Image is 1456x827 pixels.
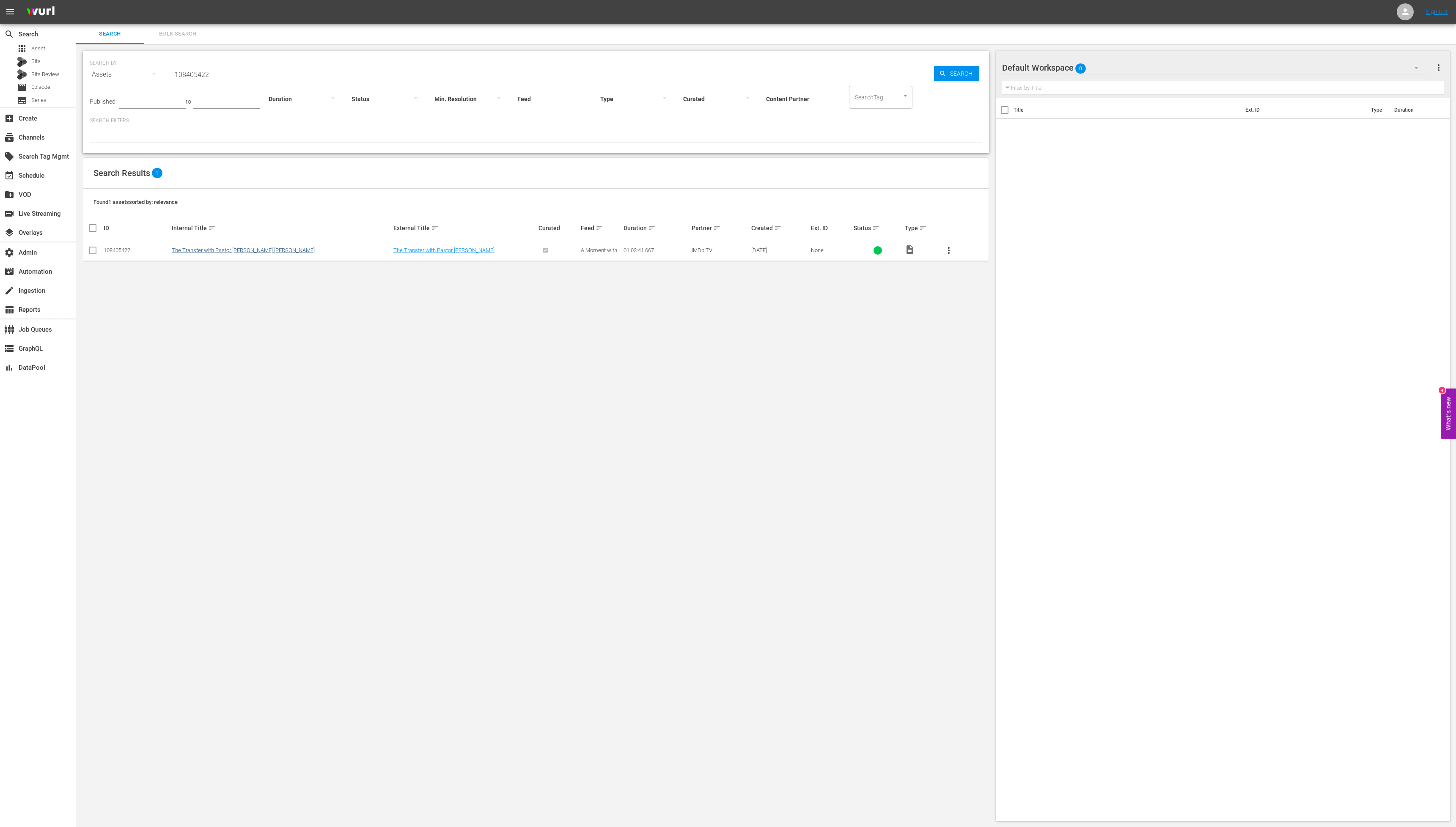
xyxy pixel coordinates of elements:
[1441,388,1456,439] button: Open Feedback Widget
[31,96,47,104] span: Series
[1014,98,1240,122] th: Title
[624,223,689,233] div: Duration
[90,117,982,124] p: Search Filters:
[4,286,14,296] span: Ingestion
[81,29,139,39] span: Search
[4,343,14,354] span: GraphQL
[4,151,14,162] span: Search Tag Mgmt
[905,245,915,255] span: Video
[17,57,27,67] div: Bits
[90,98,117,105] span: Published:
[934,66,979,81] button: Search
[4,363,14,373] span: DataPool
[31,70,59,79] span: Bits Review
[581,223,621,233] div: Feed
[624,247,689,253] div: 01:03:41.667
[811,247,851,253] div: None
[1076,60,1086,77] span: 0
[1389,98,1440,122] th: Duration
[4,228,14,238] span: Overlays
[17,95,27,105] span: Series
[774,224,782,232] span: sort
[17,44,27,54] span: Asset
[1426,8,1448,15] a: Sign Out
[172,247,315,253] a: The Transfer with Pastor [PERSON_NAME] [PERSON_NAME]
[538,225,579,231] div: Curated
[208,224,216,232] span: sort
[152,168,162,178] span: 1
[4,170,14,181] span: Schedule
[17,69,27,80] div: Bits Review
[944,245,954,256] span: more_vert
[393,247,498,260] a: The Transfer with Pastor [PERSON_NAME] [PERSON_NAME]
[1240,98,1366,122] th: Ext. ID
[939,240,959,261] button: more_vert
[947,66,979,81] span: Search
[104,225,169,231] div: ID
[4,324,14,335] span: Job Queues
[692,223,749,233] div: Partner
[5,7,15,17] span: menu
[919,224,927,232] span: sort
[4,247,14,258] span: Admin
[31,57,41,66] span: Bits
[905,223,937,233] div: Type
[90,63,164,86] div: Assets
[751,223,808,233] div: Created
[4,267,14,277] span: Automation
[751,247,808,253] div: [DATE]
[93,199,178,205] span: Found 1 assets sorted by: relevance
[4,132,14,143] span: Channels
[692,247,712,253] span: IMDb TV
[20,2,61,22] img: ans4CAIJ8jUAAAAAAAAAAAAAAAAAAAAAAAAgQb4GAAAAAAAAAAAAAAAAAAAAAAAAJMjXAAAAAAAAAAAAAAAAAAAAAAAAgAT5G...
[31,83,50,91] span: Episode
[1434,58,1444,78] button: more_vert
[172,223,391,233] div: Internal Title
[713,224,721,232] span: sort
[431,224,439,232] span: sort
[4,305,14,315] span: Reports
[4,113,14,124] span: Create
[393,223,536,233] div: External Title
[186,98,191,105] span: to
[901,92,909,100] button: Open
[1434,63,1444,73] span: more_vert
[872,224,880,232] span: sort
[104,247,169,253] div: 108405422
[149,29,206,39] span: Bulk Search
[1439,387,1445,393] div: 4
[596,224,603,232] span: sort
[581,247,621,266] span: A Moment with [PERSON_NAME]
[4,190,14,200] span: VOD
[854,223,902,233] div: Status
[1002,56,1426,80] div: Default Workspace
[4,29,14,39] span: Search
[811,225,851,231] div: Ext. ID
[1366,98,1389,122] th: Type
[93,168,150,178] span: Search Results
[31,44,45,53] span: Asset
[648,224,656,232] span: sort
[17,82,27,93] span: Episode
[4,209,14,219] span: Live Streaming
